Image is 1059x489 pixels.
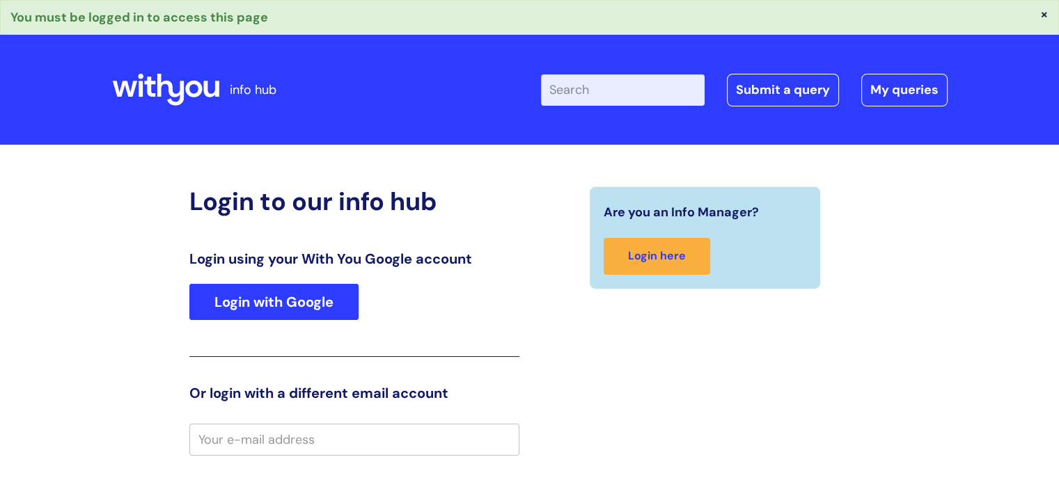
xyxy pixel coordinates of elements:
h3: Or login with a different email account [189,385,519,401]
span: Are you an Info Manager? [604,201,759,223]
p: info hub [230,79,276,101]
a: Submit a query [727,74,839,106]
a: Login with Google [189,284,359,320]
h3: Login using your With You Google account [189,250,519,267]
input: Your e-mail address [189,424,519,456]
input: Search [541,74,705,105]
button: × [1040,8,1049,20]
a: Login here [604,238,710,275]
h2: Login to our info hub [189,186,519,216]
a: My queries [861,74,948,106]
